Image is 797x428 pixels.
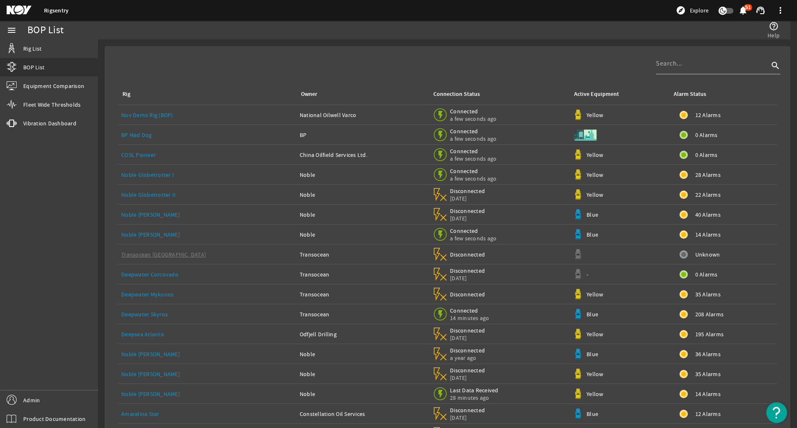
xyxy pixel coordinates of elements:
[672,4,712,17] button: Explore
[450,354,485,362] span: a year ago
[695,230,721,239] span: 14 Alarms
[300,191,425,199] div: Noble
[300,171,425,179] div: Noble
[695,171,721,179] span: 28 Alarms
[573,408,583,419] img: Bluepod.svg
[450,414,485,421] span: [DATE]
[7,25,17,35] mat-icon: menu
[300,250,425,259] div: Transocean
[23,82,84,90] span: Equipment Comparison
[300,310,425,318] div: Transocean
[573,349,583,359] img: Bluepod.svg
[574,90,619,99] div: Active Equipment
[300,151,425,159] div: China Oilfield Services Ltd.
[755,5,765,15] mat-icon: support_agent
[450,406,485,414] span: Disconnected
[300,111,425,119] div: National Oilwell Varco
[450,175,496,182] span: a few seconds ago
[450,155,496,162] span: a few seconds ago
[121,111,173,119] a: Nov Demo Rig (BOP)
[573,122,598,147] img: Skid.svg
[121,410,159,418] a: Amaralina Star
[121,311,168,318] a: Deepwater Skyros
[121,171,174,179] a: Noble Globetrotter I
[573,249,583,259] img: Graypod.svg
[695,410,721,418] span: 12 Alarms
[121,90,290,99] div: Rig
[121,231,180,238] a: Noble [PERSON_NAME]
[450,127,496,135] span: Connected
[450,108,496,115] span: Connected
[27,26,64,34] div: BOP List
[433,90,480,99] div: Connection Status
[690,6,709,15] span: Explore
[770,61,780,71] i: search
[44,7,68,15] a: Rigsentry
[23,63,44,71] span: BOP List
[573,229,583,240] img: Bluepod.svg
[766,402,787,423] button: Open Resource Center
[573,189,583,200] img: Yellowpod.svg
[450,374,485,382] span: [DATE]
[450,367,485,374] span: Disconnected
[676,5,686,15] mat-icon: explore
[587,191,604,198] span: Yellow
[573,209,583,220] img: Bluepod.svg
[450,291,485,298] span: Disconnected
[300,210,425,219] div: Noble
[450,187,485,195] span: Disconnected
[587,211,598,218] span: Blue
[300,330,425,338] div: Odfjell Drilling
[450,347,485,354] span: Disconnected
[573,110,583,120] img: Yellowpod.svg
[695,290,721,298] span: 35 Alarms
[450,167,496,175] span: Connected
[300,230,425,239] div: Noble
[695,111,721,119] span: 12 Alarms
[587,410,598,418] span: Blue
[301,90,317,99] div: Owner
[300,410,425,418] div: Constellation Oil Services
[7,118,17,128] mat-icon: vibration
[450,147,496,155] span: Connected
[695,151,718,159] span: 0 Alarms
[121,271,178,278] a: Deepwater Corcovado
[300,350,425,358] div: Noble
[300,390,425,398] div: Noble
[450,251,485,258] span: Disconnected
[587,311,598,318] span: Blue
[121,191,176,198] a: Noble Globetrotter II
[300,131,425,139] div: BP
[23,44,42,53] span: Rig List
[450,115,496,122] span: a few seconds ago
[23,415,86,423] span: Product Documentation
[695,270,718,279] span: 0 Alarms
[573,389,583,399] img: Yellowpod.svg
[587,330,604,338] span: Yellow
[450,307,489,314] span: Connected
[587,231,598,238] span: Blue
[656,59,769,68] input: Search...
[770,0,790,20] button: more_vert
[121,251,206,258] a: Transocean [GEOGRAPHIC_DATA]
[738,6,747,15] button: 51
[450,386,499,394] span: Last Data Received
[587,271,588,278] span: -
[23,396,40,404] span: Admin
[695,390,721,398] span: 14 Alarms
[573,169,583,180] img: Yellowpod.svg
[674,90,706,99] div: Alarm Status
[768,31,780,39] span: Help
[121,350,180,358] a: Noble [PERSON_NAME]
[300,90,422,99] div: Owner
[587,390,604,398] span: Yellow
[587,350,598,358] span: Blue
[695,191,721,199] span: 22 Alarms
[573,369,583,379] img: Yellowpod.svg
[23,119,76,127] span: Vibration Dashboard
[695,210,721,219] span: 40 Alarms
[573,329,583,339] img: Yellowpod.svg
[121,211,180,218] a: Noble [PERSON_NAME]
[450,235,496,242] span: a few seconds ago
[121,370,180,378] a: Noble [PERSON_NAME]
